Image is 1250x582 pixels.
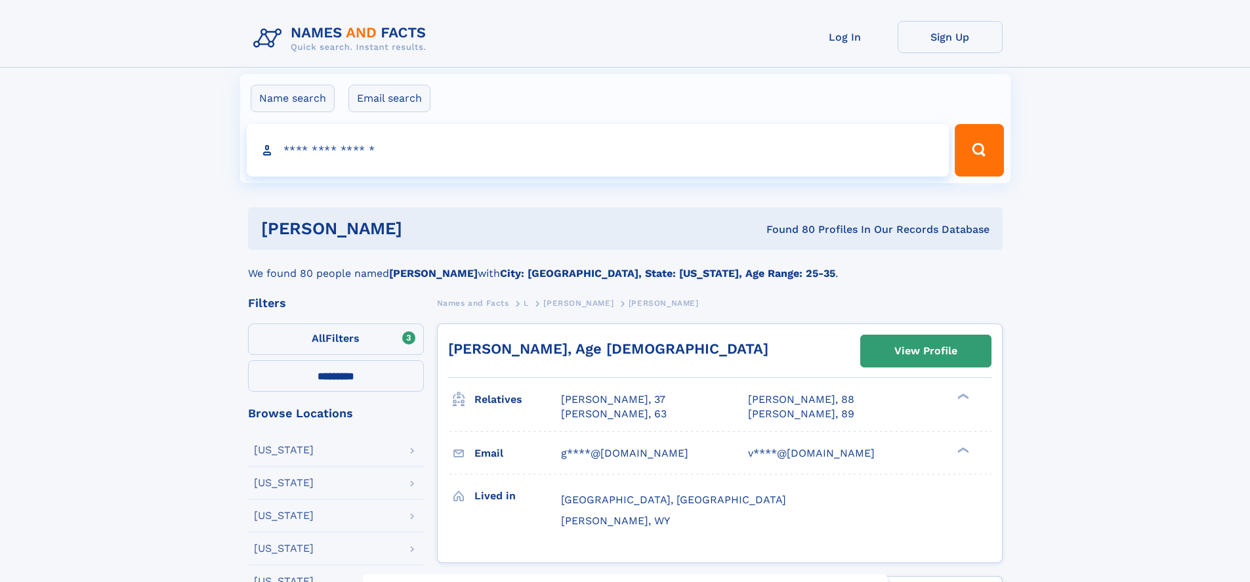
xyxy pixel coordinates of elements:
[248,407,424,419] div: Browse Locations
[251,85,335,112] label: Name search
[543,299,614,308] span: [PERSON_NAME]
[254,543,314,554] div: [US_STATE]
[389,267,478,280] b: [PERSON_NAME]
[348,85,430,112] label: Email search
[248,323,424,355] label: Filters
[898,21,1003,53] a: Sign Up
[561,514,670,527] span: [PERSON_NAME], WY
[543,295,614,311] a: [PERSON_NAME]
[448,341,768,357] a: [PERSON_NAME], Age [DEMOGRAPHIC_DATA]
[254,510,314,521] div: [US_STATE]
[437,295,509,311] a: Names and Facts
[254,445,314,455] div: [US_STATE]
[748,407,854,421] a: [PERSON_NAME], 89
[500,267,835,280] b: City: [GEOGRAPHIC_DATA], State: [US_STATE], Age Range: 25-35
[561,493,786,506] span: [GEOGRAPHIC_DATA], [GEOGRAPHIC_DATA]
[247,124,949,177] input: search input
[248,250,1003,281] div: We found 80 people named with .
[248,297,424,309] div: Filters
[474,388,561,411] h3: Relatives
[312,332,325,344] span: All
[793,21,898,53] a: Log In
[861,335,991,367] a: View Profile
[561,407,667,421] a: [PERSON_NAME], 63
[524,299,529,308] span: L
[955,124,1003,177] button: Search Button
[894,336,957,366] div: View Profile
[474,485,561,507] h3: Lived in
[954,446,970,454] div: ❯
[629,299,699,308] span: [PERSON_NAME]
[524,295,529,311] a: L
[248,21,437,56] img: Logo Names and Facts
[748,392,854,407] a: [PERSON_NAME], 88
[474,442,561,465] h3: Email
[954,392,970,401] div: ❯
[254,478,314,488] div: [US_STATE]
[261,220,585,237] h1: [PERSON_NAME]
[584,222,990,237] div: Found 80 Profiles In Our Records Database
[561,392,665,407] a: [PERSON_NAME], 37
